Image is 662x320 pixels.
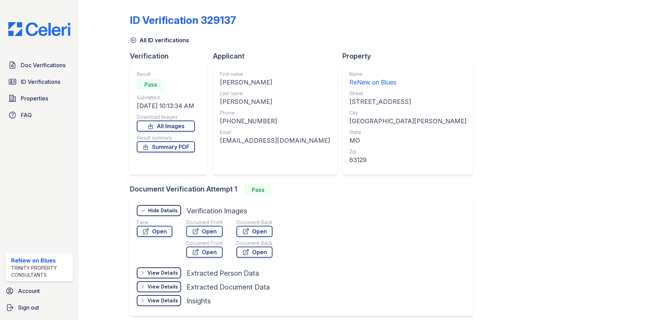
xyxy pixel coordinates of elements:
div: Verification [130,51,213,61]
span: Account [18,287,40,295]
a: Open [236,226,272,237]
div: Insights [187,296,211,306]
div: [EMAIL_ADDRESS][DOMAIN_NAME] [220,136,330,145]
a: Open [186,226,223,237]
span: Properties [21,94,48,103]
span: Doc Verifications [21,61,65,69]
div: City [349,109,466,116]
div: State [349,129,466,136]
div: Email [220,129,330,136]
div: View Details [147,283,178,290]
a: Doc Verifications [6,58,73,72]
div: Download Images [137,114,195,121]
a: Open [186,247,223,258]
div: Extracted Document Data [187,282,270,292]
a: Open [236,247,272,258]
div: Property [342,51,479,61]
a: Sign out [3,301,76,314]
a: Summary PDF [137,141,195,152]
div: Verification Images [187,206,247,216]
div: Face [137,219,172,226]
iframe: chat widget [633,292,655,313]
div: ReNew on Blues [349,78,466,87]
a: ID Verifications [6,75,73,89]
div: [DATE] 10:13:34 AM [137,101,195,111]
span: FAQ [21,111,32,119]
a: FAQ [6,108,73,122]
div: Document Back [236,219,272,226]
div: View Details [147,269,178,276]
div: Pass [244,184,272,195]
div: Hide Details [148,207,178,214]
div: Name [349,71,466,78]
a: Account [3,284,76,298]
div: Result summary [137,134,195,141]
div: Document Front [186,219,223,226]
div: ID Verification 329137 [130,14,236,26]
div: Zip [349,148,466,155]
div: Applicant [213,51,342,61]
a: Open [137,226,172,237]
div: Document Back [236,240,272,247]
div: Document Verification Attempt 1 [130,184,479,195]
div: ReNew on Blues [11,256,70,265]
div: [PERSON_NAME] [220,97,330,107]
div: Street [349,90,466,97]
div: Last name [220,90,330,97]
div: Result [137,71,195,78]
div: Submitted [137,94,195,101]
div: Extracted Person Data [187,268,259,278]
div: MO [349,136,466,145]
div: [STREET_ADDRESS] [349,97,466,107]
div: [GEOGRAPHIC_DATA][PERSON_NAME] [349,116,466,126]
a: Properties [6,91,73,105]
div: Phone [220,109,330,116]
a: All Images [137,121,195,132]
img: CE_Logo_Blue-a8612792a0a2168367f1c8372b55b34899dd931a85d93a1a3d3e32e68fde9ad4.png [3,22,76,36]
a: Name ReNew on Blues [349,71,466,87]
span: ID Verifications [21,78,60,86]
div: View Details [147,297,178,304]
a: All ID verifications [130,36,189,44]
div: 63129 [349,155,466,165]
div: Pass [137,79,164,90]
div: [PHONE_NUMBER] [220,116,330,126]
span: Sign out [18,303,39,312]
div: Trinity Property Consultants [11,265,70,278]
div: Document Front [186,240,223,247]
div: [PERSON_NAME] [220,78,330,87]
div: First name [220,71,330,78]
